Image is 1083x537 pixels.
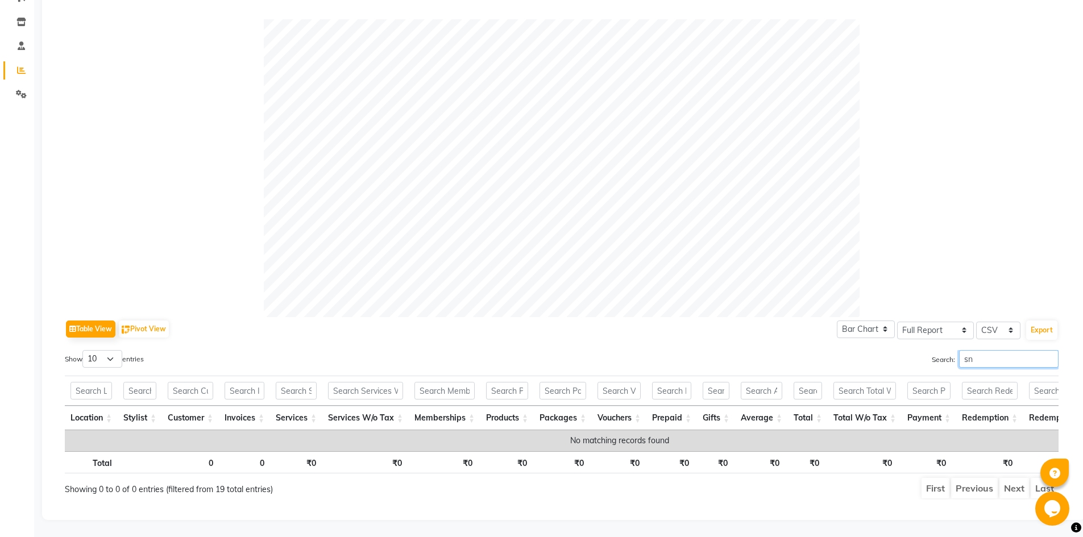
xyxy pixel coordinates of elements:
[735,406,788,430] th: Average: activate to sort column ascending
[66,320,115,338] button: Table View
[898,451,952,473] th: ₹0
[741,382,782,399] input: Search Average
[959,350,1059,368] input: Search:
[118,406,162,430] th: Stylist: activate to sort column ascending
[408,451,479,473] th: ₹0
[952,451,1018,473] th: ₹0
[270,406,322,430] th: Services: activate to sort column ascending
[480,406,534,430] th: Products: activate to sort column ascending
[82,350,122,368] select: Showentries
[122,326,130,334] img: pivot.png
[828,406,902,430] th: Total W/o Tax: activate to sort column ascending
[1035,492,1072,526] iframe: chat widget
[276,382,317,399] input: Search Services
[328,382,403,399] input: Search Services W/o Tax
[785,451,824,473] th: ₹0
[162,451,219,473] th: 0
[695,451,733,473] th: ₹0
[478,451,532,473] th: ₹0
[486,382,528,399] input: Search Products
[219,451,270,473] th: 0
[907,382,951,399] input: Search Payment
[794,382,822,399] input: Search Total
[65,350,144,368] label: Show entries
[409,406,480,430] th: Memberships: activate to sort column ascending
[414,382,475,399] input: Search Memberships
[932,350,1059,368] label: Search:
[65,451,118,473] th: Total
[788,406,828,430] th: Total: activate to sort column ascending
[825,451,898,473] th: ₹0
[645,451,695,473] th: ₹0
[270,451,322,473] th: ₹0
[1026,320,1057,340] button: Export
[703,382,729,399] input: Search Gifts
[652,382,691,399] input: Search Prepaid
[322,406,409,430] th: Services W/o Tax: activate to sort column ascending
[123,382,156,399] input: Search Stylist
[540,382,586,399] input: Search Packages
[119,320,169,338] button: Pivot View
[534,406,592,430] th: Packages: activate to sort column ascending
[962,382,1018,399] input: Search Redemption
[733,451,786,473] th: ₹0
[225,382,264,399] input: Search Invoices
[646,406,697,430] th: Prepaid: activate to sort column ascending
[590,451,645,473] th: ₹0
[533,451,590,473] th: ₹0
[592,406,646,430] th: Vouchers: activate to sort column ascending
[597,382,641,399] input: Search Vouchers
[902,406,956,430] th: Payment: activate to sort column ascending
[219,406,270,430] th: Invoices: activate to sort column ascending
[65,406,118,430] th: Location: activate to sort column ascending
[65,477,469,496] div: Showing 0 to 0 of 0 entries (filtered from 19 total entries)
[697,406,735,430] th: Gifts: activate to sort column ascending
[162,406,219,430] th: Customer: activate to sort column ascending
[70,382,112,399] input: Search Location
[833,382,896,399] input: Search Total W/o Tax
[168,382,213,399] input: Search Customer
[322,451,407,473] th: ₹0
[956,406,1023,430] th: Redemption: activate to sort column ascending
